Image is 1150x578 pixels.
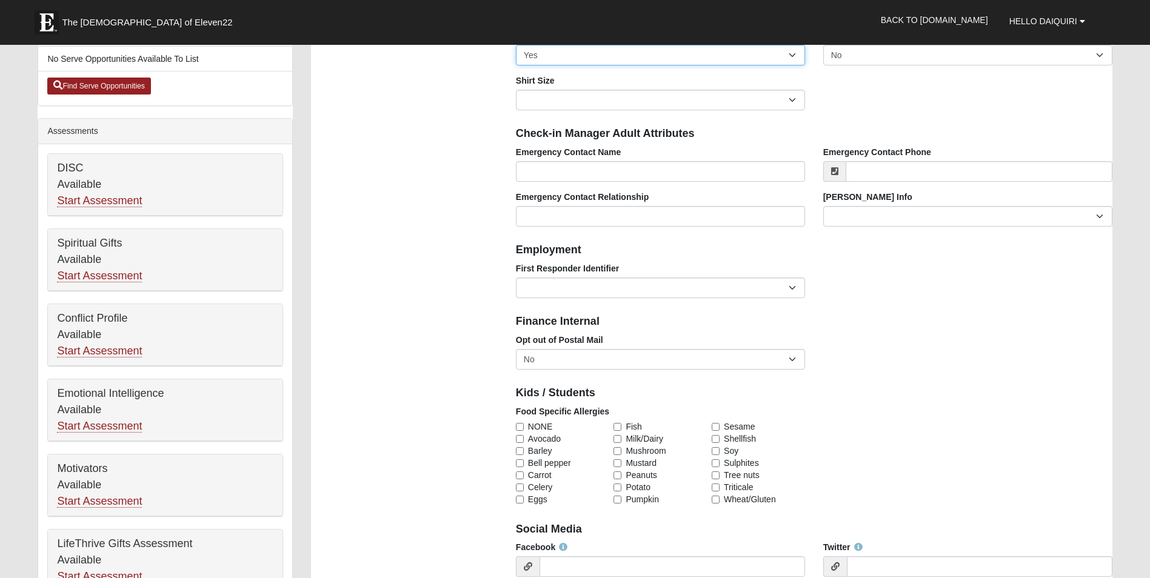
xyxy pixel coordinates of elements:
[712,447,720,455] input: Soy
[626,469,657,481] span: Peanuts
[528,420,552,433] span: NONE
[724,420,755,433] span: Sesame
[626,481,650,493] span: Potato
[724,493,776,505] span: Wheat/Gluten
[57,420,142,433] a: Start Assessment
[724,481,754,493] span: Triticale
[516,191,649,203] label: Emergency Contact Relationship
[516,435,524,443] input: Avocado
[62,16,232,28] span: The [DEMOGRAPHIC_DATA] of Eleven22
[516,447,524,455] input: Barley
[528,469,552,481] span: Carrot
[48,454,282,516] div: Motivators Available
[516,334,603,346] label: Opt out of Postal Mail
[28,4,271,35] a: The [DEMOGRAPHIC_DATA] of Eleven22
[626,445,666,457] span: Mushroom
[712,471,720,479] input: Tree nuts
[57,345,142,357] a: Start Assessment
[516,459,524,467] input: Bell pepper
[516,75,555,87] label: Shirt Size
[724,433,756,445] span: Shellfish
[712,423,720,431] input: Sesame
[57,495,142,508] a: Start Assessment
[516,523,1112,536] h4: Social Media
[528,481,552,493] span: Celery
[1000,6,1094,36] a: Hello Daiquiri
[823,191,912,203] label: [PERSON_NAME] Info
[38,119,292,144] div: Assessments
[626,433,663,445] span: Milk/Dairy
[724,469,760,481] span: Tree nuts
[613,471,621,479] input: Peanuts
[626,420,641,433] span: Fish
[38,47,292,71] li: No Serve Opportunities Available To List
[516,315,1112,328] h4: Finance Internal
[528,445,552,457] span: Barley
[516,405,609,417] label: Food Specific Allergies
[613,459,621,467] input: Mustard
[516,146,621,158] label: Emergency Contact Name
[613,435,621,443] input: Milk/Dairy
[47,78,151,95] a: Find Serve Opportunities
[613,447,621,455] input: Mushroom
[528,433,561,445] span: Avocado
[516,541,567,553] label: Facebook
[712,435,720,443] input: Shellfish
[724,457,759,469] span: Sulphites
[712,496,720,503] input: Wheat/Gluten
[516,127,1112,141] h4: Check-in Manager Adult Attributes
[48,154,282,216] div: DISC Available
[626,457,657,469] span: Mustard
[823,146,931,158] label: Emergency Contact Phone
[724,445,738,457] span: Soy
[48,379,282,441] div: Emotional Intelligence Available
[712,459,720,467] input: Sulphites
[528,457,571,469] span: Bell pepper
[613,483,621,491] input: Potato
[823,541,863,553] label: Twitter
[626,493,658,505] span: Pumpkin
[516,483,524,491] input: Celery
[516,423,524,431] input: NONE
[57,194,142,207] a: Start Assessment
[613,496,621,503] input: Pumpkin
[57,270,142,282] a: Start Assessment
[613,423,621,431] input: Fish
[516,471,524,479] input: Carrot
[1009,16,1077,26] span: Hello Daiquiri
[712,483,720,491] input: Triticale
[872,5,997,35] a: Back to [DOMAIN_NAME]
[516,262,619,274] label: First Responder Identifier
[48,304,282,366] div: Conflict Profile Available
[48,229,282,291] div: Spiritual Gifts Available
[516,244,1112,257] h4: Employment
[516,387,1112,400] h4: Kids / Students
[35,10,59,35] img: Eleven22 logo
[528,493,547,505] span: Eggs
[516,496,524,503] input: Eggs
